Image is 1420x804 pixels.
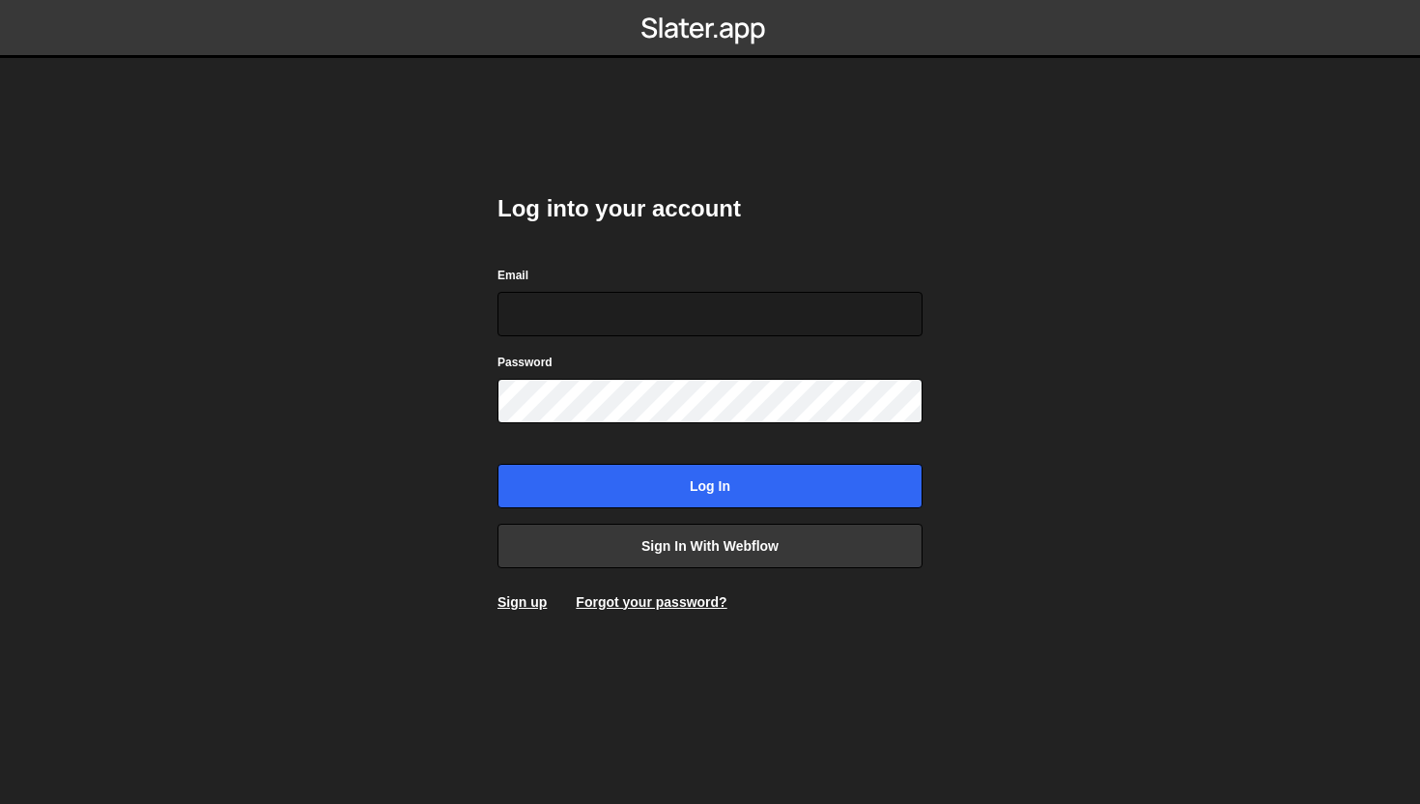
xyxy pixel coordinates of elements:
input: Log in [497,464,923,508]
a: Forgot your password? [576,594,726,610]
label: Email [497,266,528,285]
a: Sign up [497,594,547,610]
h2: Log into your account [497,193,923,224]
a: Sign in with Webflow [497,524,923,568]
label: Password [497,353,553,372]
